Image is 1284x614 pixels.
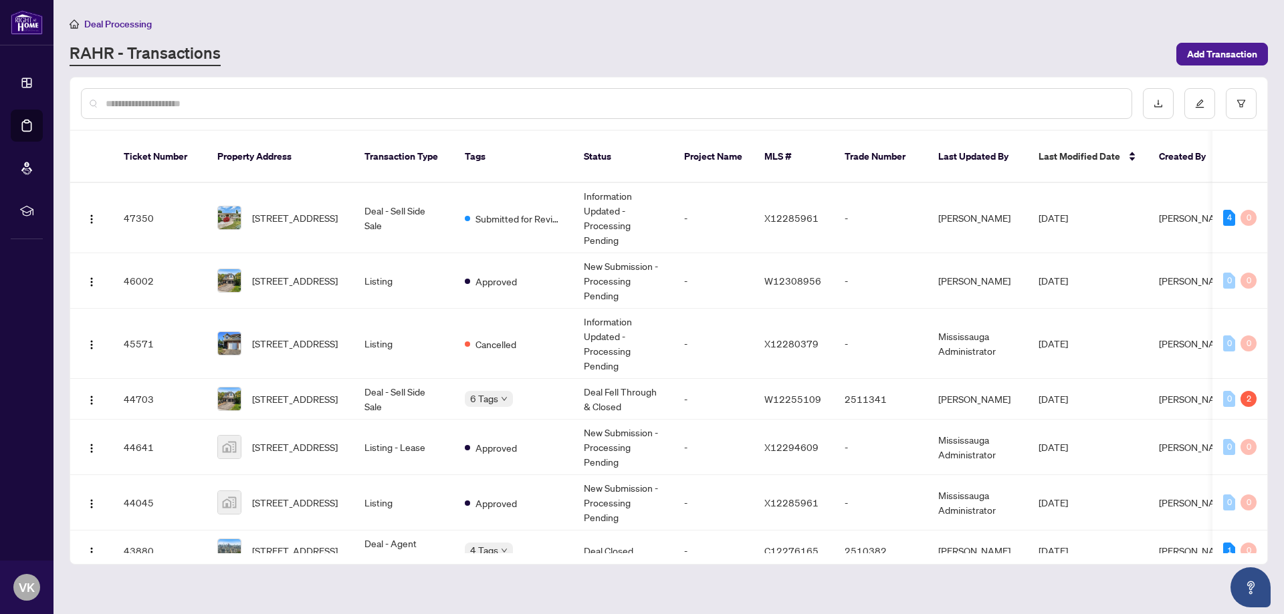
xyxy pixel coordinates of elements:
[1223,494,1235,510] div: 0
[86,277,97,287] img: Logo
[673,379,754,420] td: -
[1223,335,1235,351] div: 0
[475,211,562,226] span: Submitted for Review
[1039,393,1068,405] span: [DATE]
[84,18,152,30] span: Deal Processing
[928,379,1028,420] td: [PERSON_NAME]
[1039,441,1068,453] span: [DATE]
[1039,212,1068,224] span: [DATE]
[354,420,454,475] td: Listing - Lease
[928,309,1028,379] td: Mississauga Administrator
[1223,439,1235,455] div: 0
[573,183,673,253] td: Information Updated - Processing Pending
[1039,275,1068,287] span: [DATE]
[70,42,221,66] a: RAHR - Transactions
[252,392,338,406] span: [STREET_ADDRESS]
[928,253,1028,309] td: [PERSON_NAME]
[218,539,241,562] img: thumbnail-img
[1159,393,1231,405] span: [PERSON_NAME]
[928,131,1028,183] th: Last Updated By
[207,131,354,183] th: Property Address
[1241,543,1257,559] div: 0
[1241,391,1257,407] div: 2
[113,183,207,253] td: 47350
[454,131,573,183] th: Tags
[475,496,517,510] span: Approved
[470,543,498,558] span: 4 Tags
[1187,43,1257,65] span: Add Transaction
[218,332,241,355] img: thumbnail-img
[354,379,454,420] td: Deal - Sell Side Sale
[573,420,673,475] td: New Submission - Processing Pending
[834,131,928,183] th: Trade Number
[354,475,454,530] td: Listing
[475,337,516,351] span: Cancelled
[1159,212,1231,224] span: [PERSON_NAME]
[81,388,102,410] button: Logo
[19,578,35,597] span: VK
[834,530,928,571] td: 2510382
[1176,43,1268,65] button: Add Transaction
[113,420,207,475] td: 44641
[354,131,454,183] th: Transaction Type
[354,253,454,309] td: Listing
[252,543,338,558] span: [STREET_ADDRESS]
[1039,545,1068,557] span: [DATE]
[764,337,819,349] span: X12280379
[113,379,207,420] td: 44703
[573,379,673,420] td: Deal Fell Through & Closed
[764,545,819,557] span: C12276165
[1039,337,1068,349] span: [DATE]
[1159,441,1231,453] span: [PERSON_NAME]
[113,530,207,571] td: 43880
[218,206,241,229] img: thumbnail-img
[834,420,928,475] td: -
[1159,337,1231,349] span: [PERSON_NAME]
[928,530,1028,571] td: [PERSON_NAME]
[1223,543,1235,559] div: 1
[501,547,508,554] span: down
[354,183,454,253] td: Deal - Sell Side Sale
[1241,273,1257,289] div: 0
[252,495,338,510] span: [STREET_ADDRESS]
[81,207,102,228] button: Logo
[754,131,834,183] th: MLS #
[764,393,821,405] span: W12255109
[834,253,928,309] td: -
[928,183,1028,253] td: [PERSON_NAME]
[673,530,754,571] td: -
[218,269,241,292] img: thumbnail-img
[252,440,338,454] span: [STREET_ADDRESS]
[764,441,819,453] span: X12294609
[673,309,754,379] td: -
[1148,131,1228,183] th: Created By
[86,547,97,557] img: Logo
[252,210,338,225] span: [STREET_ADDRESS]
[81,540,102,561] button: Logo
[1241,439,1257,455] div: 0
[764,275,821,287] span: W12308956
[113,309,207,379] td: 45571
[764,212,819,224] span: X12285961
[1039,149,1120,164] span: Last Modified Date
[86,443,97,454] img: Logo
[1226,88,1257,119] button: filter
[928,475,1028,530] td: Mississauga Administrator
[1195,99,1204,108] span: edit
[1223,273,1235,289] div: 0
[11,10,43,35] img: logo
[834,309,928,379] td: -
[218,436,241,458] img: thumbnail-img
[218,388,241,410] img: thumbnail-img
[673,183,754,253] td: -
[218,491,241,514] img: thumbnail-img
[1159,496,1231,508] span: [PERSON_NAME]
[1039,496,1068,508] span: [DATE]
[1241,494,1257,510] div: 0
[475,440,517,455] span: Approved
[81,270,102,291] button: Logo
[81,436,102,458] button: Logo
[86,339,97,350] img: Logo
[1223,210,1235,226] div: 4
[86,395,97,406] img: Logo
